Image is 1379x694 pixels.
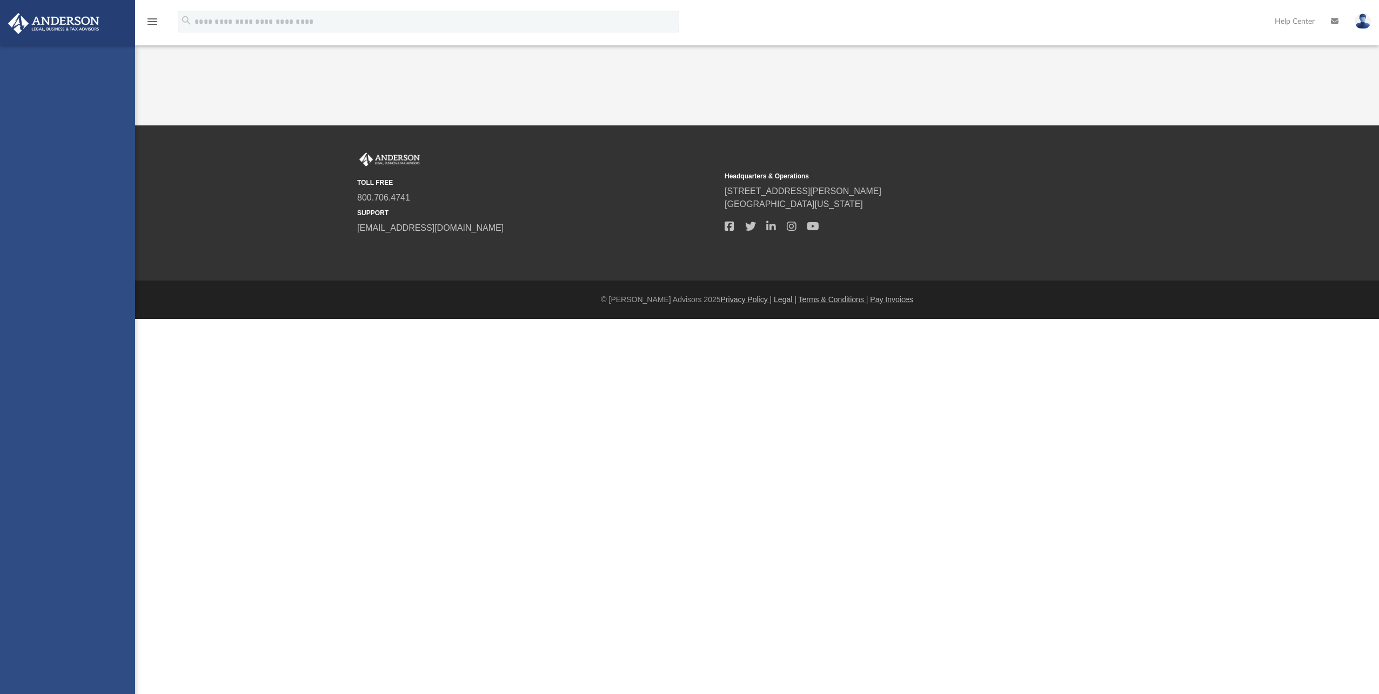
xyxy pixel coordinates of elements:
[725,171,1085,181] small: Headquarters & Operations
[5,13,103,34] img: Anderson Advisors Platinum Portal
[357,178,717,188] small: TOLL FREE
[870,295,913,304] a: Pay Invoices
[180,15,192,26] i: search
[357,208,717,218] small: SUPPORT
[357,223,504,232] a: [EMAIL_ADDRESS][DOMAIN_NAME]
[357,152,422,166] img: Anderson Advisors Platinum Portal
[725,186,881,196] a: [STREET_ADDRESS][PERSON_NAME]
[357,193,410,202] a: 800.706.4741
[146,15,159,28] i: menu
[146,21,159,28] a: menu
[1355,14,1371,29] img: User Pic
[721,295,772,304] a: Privacy Policy |
[799,295,868,304] a: Terms & Conditions |
[725,199,863,209] a: [GEOGRAPHIC_DATA][US_STATE]
[135,294,1379,305] div: © [PERSON_NAME] Advisors 2025
[774,295,796,304] a: Legal |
